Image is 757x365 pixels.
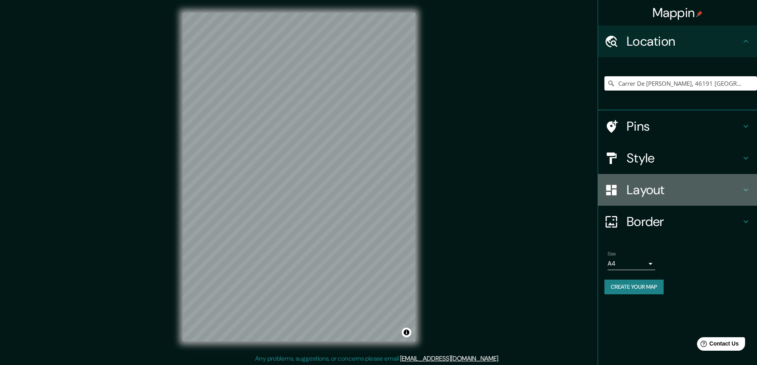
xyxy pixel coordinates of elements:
[598,174,757,206] div: Layout
[696,11,703,17] img: pin-icon.png
[608,257,655,270] div: A4
[627,150,741,166] h4: Style
[598,25,757,57] div: Location
[402,328,411,337] button: Toggle attribution
[627,214,741,230] h4: Border
[500,354,501,363] div: .
[255,354,500,363] p: Any problems, suggestions, or concerns please email .
[501,354,502,363] div: .
[598,142,757,174] div: Style
[608,251,616,257] label: Size
[686,334,748,356] iframe: Help widget launcher
[604,76,757,91] input: Pick your city or area
[598,110,757,142] div: Pins
[400,354,498,363] a: [EMAIL_ADDRESS][DOMAIN_NAME]
[627,33,741,49] h4: Location
[627,118,741,134] h4: Pins
[627,182,741,198] h4: Layout
[598,206,757,238] div: Border
[652,5,703,21] h4: Mappin
[183,13,415,341] canvas: Map
[604,280,664,294] button: Create your map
